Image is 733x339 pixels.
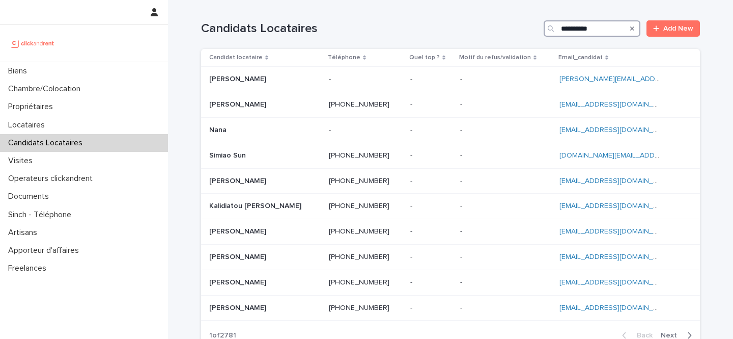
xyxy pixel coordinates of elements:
[631,332,653,339] span: Back
[460,175,464,186] p: -
[329,202,389,210] ringoverc2c-84e06f14122c: Call with Ringover
[559,253,674,260] a: [EMAIL_ADDRESS][DOMAIN_NAME]
[329,253,389,260] ringoverc2c-number-84e06f14122c: [PHONE_NUMBER]
[201,219,700,245] tr: [PERSON_NAME][PERSON_NAME] [PHONE_NUMBER] -- -- [EMAIL_ADDRESS][DOMAIN_NAME]
[201,295,700,321] tr: [PERSON_NAME][PERSON_NAME] [PHONE_NUMBER] -- -- [EMAIL_ADDRESS][DOMAIN_NAME]
[209,302,268,312] p: [PERSON_NAME]
[410,200,414,211] p: -
[663,25,693,32] span: Add New
[559,75,730,83] a: [PERSON_NAME][EMAIL_ADDRESS][DOMAIN_NAME]
[329,101,389,108] ringoverc2c-number-84e06f14122c: [PHONE_NUMBER]
[410,251,414,262] p: -
[201,117,700,143] tr: NanaNana -- -- -- [EMAIL_ADDRESS][DOMAIN_NAME]
[410,276,414,287] p: -
[209,98,268,109] p: [PERSON_NAME]
[4,264,54,273] p: Freelances
[209,200,303,211] p: Kalidiatou [PERSON_NAME]
[329,177,389,185] ringoverc2c-84e06f14122c: Call with Ringover
[329,304,389,311] ringoverc2c-84e06f14122c: Call with Ringover
[559,152,729,159] a: [DOMAIN_NAME][EMAIL_ADDRESS][DOMAIN_NAME]
[559,101,674,108] a: [EMAIL_ADDRESS][DOMAIN_NAME]
[460,98,464,109] p: -
[4,156,41,166] p: Visites
[201,92,700,118] tr: [PERSON_NAME][PERSON_NAME] [PHONE_NUMBER] -- -- [EMAIL_ADDRESS][DOMAIN_NAME]
[460,200,464,211] p: -
[328,52,360,63] p: Téléphone
[661,332,683,339] span: Next
[559,228,674,235] a: [EMAIL_ADDRESS][DOMAIN_NAME]
[329,228,389,235] ringoverc2c-84e06f14122c: Call with Ringover
[329,152,389,159] ringoverc2c-84e06f14122c: Call with Ringover
[329,279,389,286] ringoverc2c-84e06f14122c: Call with Ringover
[460,302,464,312] p: -
[8,33,58,54] img: UCB0brd3T0yccxBKYDjQ
[4,66,35,76] p: Biens
[559,304,674,311] a: [EMAIL_ADDRESS][DOMAIN_NAME]
[329,228,389,235] ringoverc2c-number-84e06f14122c: [PHONE_NUMBER]
[209,149,248,160] p: Simiao Sun
[559,126,674,134] a: [EMAIL_ADDRESS][DOMAIN_NAME]
[201,168,700,194] tr: [PERSON_NAME][PERSON_NAME] [PHONE_NUMBER] -- -- [EMAIL_ADDRESS][DOMAIN_NAME]
[4,84,89,94] p: Chambre/Colocation
[559,279,674,286] a: [EMAIL_ADDRESS][DOMAIN_NAME]
[459,52,531,63] p: Motif du refus/validation
[4,192,57,201] p: Documents
[4,246,87,255] p: Apporteur d'affaires
[410,175,414,186] p: -
[201,270,700,295] tr: [PERSON_NAME][PERSON_NAME] [PHONE_NUMBER] -- -- [EMAIL_ADDRESS][DOMAIN_NAME]
[410,302,414,312] p: -
[410,149,414,160] p: -
[4,120,53,130] p: Locataires
[329,152,389,159] ringoverc2c-number-84e06f14122c: [PHONE_NUMBER]
[201,67,700,92] tr: [PERSON_NAME][PERSON_NAME] -- -- -- [PERSON_NAME][EMAIL_ADDRESS][DOMAIN_NAME]
[410,73,414,84] p: -
[201,244,700,270] tr: [PERSON_NAME][PERSON_NAME] [PHONE_NUMBER] -- -- [EMAIL_ADDRESS][DOMAIN_NAME]
[4,138,91,148] p: Candidats Locataires
[329,253,389,260] ringoverc2c-84e06f14122c: Call with Ringover
[558,52,603,63] p: Email_candidat
[329,124,333,135] p: -
[201,143,700,168] tr: Simiao SunSimiao Sun [PHONE_NUMBER] -- -- [DOMAIN_NAME][EMAIL_ADDRESS][DOMAIN_NAME]
[559,177,674,185] a: [EMAIL_ADDRESS][DOMAIN_NAME]
[209,175,268,186] p: [PERSON_NAME]
[329,304,389,311] ringoverc2c-number-84e06f14122c: [PHONE_NUMBER]
[410,225,414,236] p: -
[209,225,268,236] p: [PERSON_NAME]
[209,124,229,135] p: Nana
[544,20,640,37] input: Search
[209,251,268,262] p: [PERSON_NAME]
[646,20,700,37] a: Add New
[460,276,464,287] p: -
[4,102,61,112] p: Propriétaires
[460,225,464,236] p: -
[460,149,464,160] p: -
[4,174,101,184] p: Operateurs clickandrent
[329,202,389,210] ringoverc2c-number-84e06f14122c: [PHONE_NUMBER]
[209,73,268,84] p: [PERSON_NAME]
[460,251,464,262] p: -
[409,52,440,63] p: Quel top ?
[201,21,540,36] h1: Candidats Locataires
[209,276,268,287] p: [PERSON_NAME]
[460,124,464,135] p: -
[329,177,389,185] ringoverc2c-number-84e06f14122c: [PHONE_NUMBER]
[4,210,79,220] p: Sinch - Téléphone
[329,279,389,286] ringoverc2c-number-84e06f14122c: [PHONE_NUMBER]
[410,98,414,109] p: -
[410,124,414,135] p: -
[329,73,333,84] p: -
[329,101,389,108] ringoverc2c-84e06f14122c: Call with Ringover
[4,228,45,238] p: Artisans
[559,202,674,210] a: [EMAIL_ADDRESS][DOMAIN_NAME]
[201,194,700,219] tr: Kalidiatou [PERSON_NAME]Kalidiatou [PERSON_NAME] [PHONE_NUMBER] -- -- [EMAIL_ADDRESS][DOMAIN_NAME]
[460,73,464,84] p: -
[209,52,263,63] p: Candidat locataire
